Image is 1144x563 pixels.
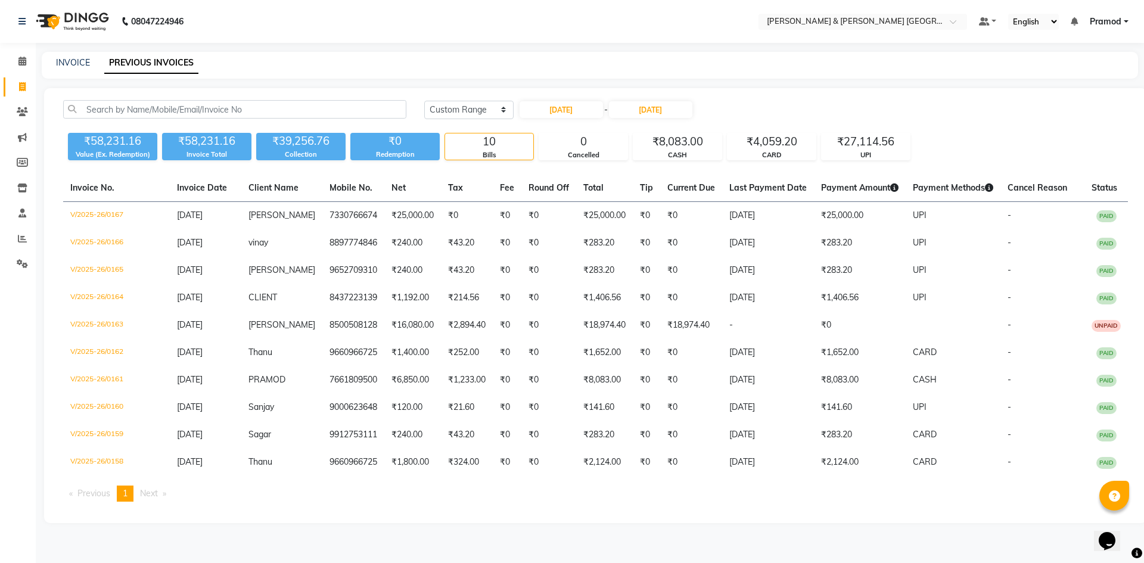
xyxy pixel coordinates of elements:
[441,257,493,284] td: ₹43.20
[63,100,406,119] input: Search by Name/Mobile/Email/Invoice No
[322,312,384,339] td: 8500508128
[576,366,633,394] td: ₹8,083.00
[913,292,927,303] span: UPI
[177,429,203,440] span: [DATE]
[493,284,521,312] td: ₹0
[913,347,937,357] span: CARD
[63,486,1128,502] nav: Pagination
[248,456,272,467] span: Thanu
[660,366,722,394] td: ₹0
[539,133,627,150] div: 0
[913,265,927,275] span: UPI
[63,312,170,339] td: V/2025-26/0163
[1008,429,1011,440] span: -
[660,312,722,339] td: ₹18,974.40
[814,339,906,366] td: ₹1,652.00
[63,202,170,230] td: V/2025-26/0167
[660,284,722,312] td: ₹0
[633,394,660,421] td: ₹0
[722,421,814,449] td: [DATE]
[500,182,514,193] span: Fee
[722,394,814,421] td: [DATE]
[448,182,463,193] span: Tax
[322,284,384,312] td: 8437223139
[521,284,576,312] td: ₹0
[63,421,170,449] td: V/2025-26/0159
[384,421,441,449] td: ₹240.00
[329,182,372,193] span: Mobile No.
[384,394,441,421] td: ₹120.00
[248,429,271,440] span: Sagar
[814,421,906,449] td: ₹283.20
[728,150,816,160] div: CARD
[521,449,576,476] td: ₹0
[177,210,203,220] span: [DATE]
[913,182,993,193] span: Payment Methods
[177,265,203,275] span: [DATE]
[248,319,315,330] span: [PERSON_NAME]
[539,150,627,160] div: Cancelled
[140,488,158,499] span: Next
[162,133,251,150] div: ₹58,231.16
[660,421,722,449] td: ₹0
[521,229,576,257] td: ₹0
[63,284,170,312] td: V/2025-26/0164
[177,347,203,357] span: [DATE]
[1096,347,1117,359] span: PAID
[493,257,521,284] td: ₹0
[722,257,814,284] td: [DATE]
[913,402,927,412] span: UPI
[1096,210,1117,222] span: PAID
[1092,320,1121,332] span: UNPAID
[576,339,633,366] td: ₹1,652.00
[322,449,384,476] td: 9660966725
[814,394,906,421] td: ₹141.60
[441,366,493,394] td: ₹1,233.00
[814,449,906,476] td: ₹2,124.00
[123,488,128,499] span: 1
[913,237,927,248] span: UPI
[633,284,660,312] td: ₹0
[633,257,660,284] td: ₹0
[722,339,814,366] td: [DATE]
[63,229,170,257] td: V/2025-26/0166
[576,312,633,339] td: ₹18,974.40
[350,133,440,150] div: ₹0
[1008,402,1011,412] span: -
[177,292,203,303] span: [DATE]
[913,456,937,467] span: CARD
[350,150,440,160] div: Redemption
[177,374,203,385] span: [DATE]
[322,202,384,230] td: 7330766674
[660,394,722,421] td: ₹0
[441,312,493,339] td: ₹2,894.40
[521,339,576,366] td: ₹0
[1094,515,1132,551] iframe: chat widget
[660,229,722,257] td: ₹0
[520,101,603,118] input: Start Date
[1090,15,1121,28] span: Pramod
[177,237,203,248] span: [DATE]
[633,339,660,366] td: ₹0
[722,366,814,394] td: [DATE]
[1008,265,1011,275] span: -
[63,366,170,394] td: V/2025-26/0161
[576,284,633,312] td: ₹1,406.56
[104,52,198,74] a: PREVIOUS INVOICES
[660,449,722,476] td: ₹0
[1008,210,1011,220] span: -
[728,133,816,150] div: ₹4,059.20
[445,150,533,160] div: Bills
[63,394,170,421] td: V/2025-26/0160
[445,133,533,150] div: 10
[1008,319,1011,330] span: -
[1008,182,1067,193] span: Cancel Reason
[1096,265,1117,277] span: PAID
[660,202,722,230] td: ₹0
[1096,293,1117,304] span: PAID
[1096,238,1117,250] span: PAID
[493,229,521,257] td: ₹0
[441,229,493,257] td: ₹43.20
[441,449,493,476] td: ₹324.00
[583,182,604,193] span: Total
